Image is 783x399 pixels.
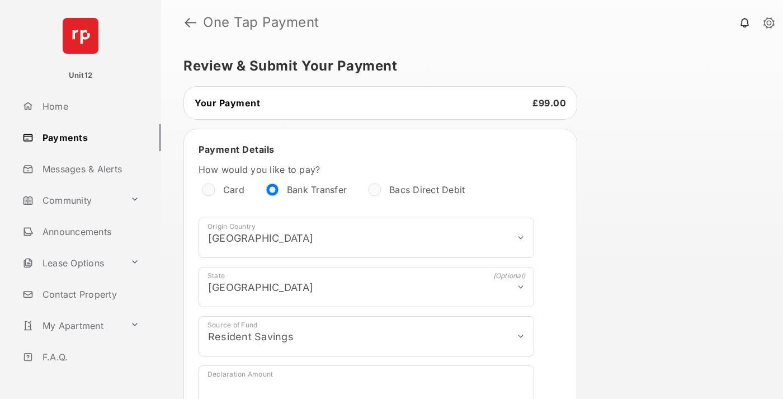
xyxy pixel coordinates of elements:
a: Contact Property [18,281,161,308]
a: Home [18,93,161,120]
strong: One Tap Payment [203,16,319,29]
a: Community [18,187,126,214]
a: Payments [18,124,161,151]
a: F.A.Q. [18,344,161,370]
span: Payment Details [199,144,275,155]
img: svg+xml;base64,PHN2ZyB4bWxucz0iaHR0cDovL3d3dy53My5vcmcvMjAwMC9zdmciIHdpZHRoPSI2NCIgaGVpZ2h0PSI2NC... [63,18,98,54]
span: Your Payment [195,97,260,109]
a: Announcements [18,218,161,245]
label: Card [223,184,244,195]
h5: Review & Submit Your Payment [183,59,752,73]
label: Bacs Direct Debit [389,184,465,195]
label: Bank Transfer [287,184,347,195]
a: Messages & Alerts [18,156,161,182]
a: My Apartment [18,312,126,339]
p: Unit12 [69,70,93,81]
label: How would you like to pay? [199,164,534,175]
a: Lease Options [18,250,126,276]
span: £99.00 [532,97,566,109]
